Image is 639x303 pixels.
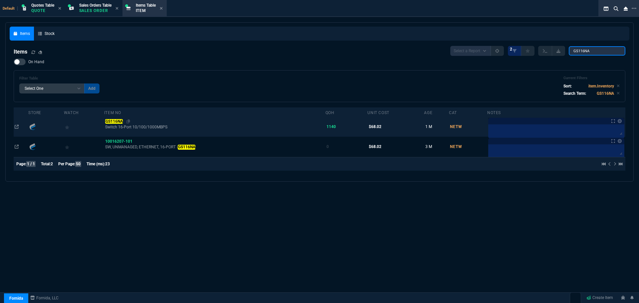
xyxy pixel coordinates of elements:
span: Per Page: [58,162,75,166]
td: Switch 16-Port 10/100/1000MBPS [104,117,325,137]
nx-icon: Search [611,5,621,13]
nx-icon: Close Tab [58,6,61,11]
nx-icon: Open In Opposite Panel [15,124,19,129]
td: 1 M [424,117,449,137]
a: msbcCompanyName [28,295,61,301]
p: Item [136,8,156,13]
span: 0 [326,144,329,149]
h6: Current Filters [563,76,620,80]
nx-icon: Open In Opposite Panel [15,144,19,149]
p: Quote [31,8,54,13]
nx-icon: Close Workbench [621,5,630,13]
span: 50 [75,161,81,167]
p: Sort: [563,83,572,89]
span: Page: [16,162,26,166]
span: Switch 16-Port 10/100/1000MBPS [105,124,324,130]
span: 1140 [326,124,336,129]
span: 10016207-101 [105,139,132,144]
h4: Items [14,48,27,56]
div: Age [424,110,432,115]
p: Sales Order [79,8,111,13]
code: GS116NA [597,91,614,96]
span: Default [3,6,18,11]
p: Search Term: [563,90,586,96]
div: Watch [64,110,79,115]
mark: GS116NA [178,145,195,149]
span: $68.02 [369,144,381,149]
nx-icon: Close Tab [115,6,118,11]
div: Unit Cost [367,110,389,115]
span: Quotes Table [31,3,54,8]
div: Item No [104,110,121,115]
span: SW, UNMANAGED, ETHERNET, 16-PORT - [105,144,324,150]
span: $68.02 [369,124,381,129]
div: Add to Watchlist [65,142,103,151]
a: Stock [34,27,59,41]
td: 3 M [424,137,449,157]
a: Items [10,27,34,41]
span: Time (ms): [87,162,105,166]
td: SW, UNMANAGED, ETHERNET, 16-PORT - GS116NA [104,137,325,157]
div: Store [28,110,41,115]
span: NETW [450,124,462,129]
span: 2 [510,47,512,52]
div: QOH [325,110,334,115]
code: item.Inventory [588,84,614,88]
nx-icon: Open New Tab [632,5,636,12]
nx-icon: Split Panels [601,5,611,13]
div: Cat [449,110,457,115]
span: 1 / 1 [26,161,36,167]
div: Add to Watchlist [65,122,103,131]
span: On Hand [28,59,44,65]
span: Items Table [136,3,156,8]
span: 23 [105,162,110,166]
h6: Filter Table [19,76,100,81]
div: Notes [487,110,501,115]
span: Sales Orders Table [79,3,111,8]
span: 2 [51,162,53,166]
mark: GS116NA [105,119,123,124]
a: Create Item [584,293,616,303]
span: Total: [41,162,51,166]
input: Search [569,46,625,56]
nx-icon: Close Tab [160,6,163,11]
span: NETW [450,144,462,149]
